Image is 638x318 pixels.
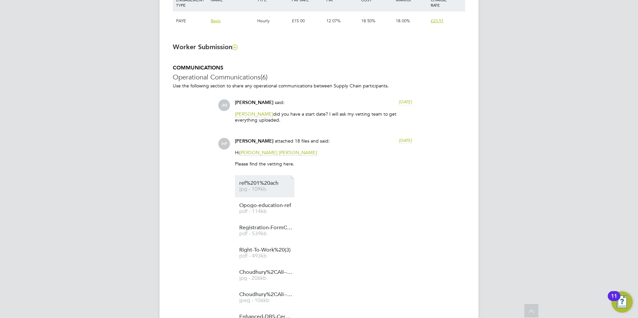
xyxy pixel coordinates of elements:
[235,111,412,123] p: did you have a start date? I will ask my vetting team to get everything uploaded.
[235,150,412,156] p: Hi
[174,11,209,31] div: PAYE
[173,83,465,89] p: Use the following section to share any operational communications between Supply Chain participants.
[218,138,230,150] span: HP
[173,64,465,71] h5: COMMUNICATIONS
[239,270,292,275] span: Choudhury%2CAli---NI
[275,99,284,105] span: said:
[361,18,375,24] span: 18.50%
[235,111,273,117] span: [PERSON_NAME]
[239,270,292,281] a: Choudhury%2CAli---NI jpg - 206kb
[611,291,633,313] button: Open Resource Center, 11 new notifications
[235,100,273,105] span: [PERSON_NAME]
[279,150,317,156] span: [PERSON_NAME]
[396,18,410,24] span: 18.00%
[431,18,444,24] span: £23.51
[211,18,221,24] span: Basic
[399,138,412,143] span: [DATE]
[239,292,292,297] span: Choudhury%2CAli---Passport
[239,276,292,281] span: jpg - 206kb
[239,187,292,192] span: jpg - 109kb
[239,181,292,186] span: ref%201%20ach
[239,203,292,208] span: Opogo-education-ref
[239,150,277,156] span: [PERSON_NAME]
[239,225,292,230] span: Registration-FormClone-180920251547
[239,254,292,259] span: pdf - 493kb
[239,292,292,303] a: Choudhury%2CAli---Passport jpeg - 106kb
[290,11,325,31] div: £15.00
[239,225,292,236] a: Registration-FormClone-180920251547 pdf - 539kb
[239,248,292,253] span: Right-To-Work%20(3)
[275,138,330,144] span: attached 18 files and said:
[326,18,341,24] span: 12.07%
[235,161,412,167] p: Please find the vetting here.
[173,73,465,81] h3: Operational Communications
[173,43,237,51] b: Worker Submission
[399,99,412,105] span: [DATE]
[239,231,292,236] span: pdf - 539kb
[261,73,267,81] span: (6)
[218,99,230,111] span: JM
[239,181,292,192] a: ref%201%20ach jpg - 109kb
[611,296,617,305] div: 11
[256,11,290,31] div: Hourly
[239,209,292,214] span: pdf - 114kb
[239,248,292,259] a: Right-To-Work%20(3) pdf - 493kb
[239,203,292,214] a: Opogo-education-ref pdf - 114kb
[235,138,273,144] span: [PERSON_NAME]
[239,298,292,303] span: jpeg - 106kb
